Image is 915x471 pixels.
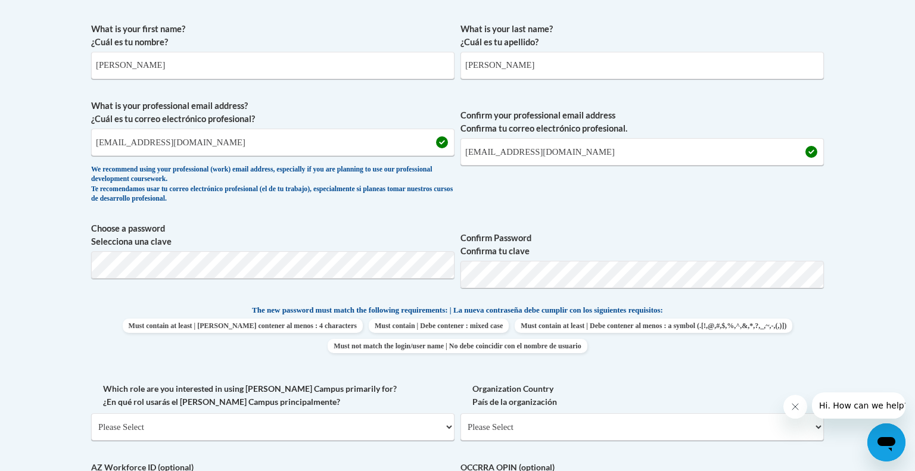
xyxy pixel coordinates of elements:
[460,23,824,49] label: What is your last name? ¿Cuál es tu apellido?
[460,109,824,135] label: Confirm your professional email address Confirma tu correo electrónico profesional.
[460,52,824,79] input: Metadata input
[252,305,663,316] span: The new password must match the following requirements: | La nueva contraseña debe cumplir con lo...
[91,222,455,248] label: Choose a password Selecciona una clave
[91,99,455,126] label: What is your professional email address? ¿Cuál es tu correo electrónico profesional?
[91,52,455,79] input: Metadata input
[812,392,905,419] iframe: Message from company
[515,319,792,333] span: Must contain at least | Debe contener al menos : a symbol (.[!,@,#,$,%,^,&,*,?,_,~,-,(,)])
[91,382,455,408] label: Which role are you interested in using [PERSON_NAME] Campus primarily for? ¿En qué rol usarás el ...
[91,129,455,156] input: Metadata input
[7,8,97,18] span: Hi. How can we help?
[328,339,587,353] span: Must not match the login/user name | No debe coincidir con el nombre de usuario
[91,165,455,204] div: We recommend using your professional (work) email address, especially if you are planning to use ...
[369,319,509,333] span: Must contain | Debe contener : mixed case
[783,395,807,419] iframe: Close message
[123,319,363,333] span: Must contain at least | [PERSON_NAME] contener al menos : 4 characters
[460,232,824,258] label: Confirm Password Confirma tu clave
[91,23,455,49] label: What is your first name? ¿Cuál es tu nombre?
[460,382,824,408] label: Organization Country País de la organización
[867,423,905,461] iframe: Button to launch messaging window
[460,138,824,166] input: Required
